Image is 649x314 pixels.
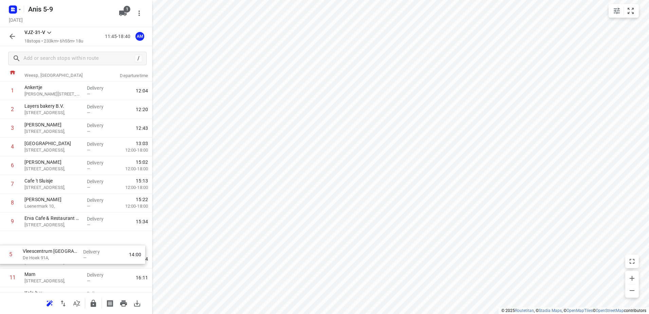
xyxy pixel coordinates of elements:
[117,300,130,306] span: Print route
[610,4,624,18] button: Map settings
[515,308,534,313] a: Routetitan
[501,308,646,313] li: © 2025 , © , © © contributors
[103,72,148,79] p: Departure time
[124,6,130,13] span: 1
[87,297,100,310] button: Lock route
[609,4,639,18] div: small contained button group
[24,72,95,79] p: Weesp, [GEOGRAPHIC_DATA]
[133,30,147,43] button: AM
[24,29,45,36] p: VJZ-31-V
[103,300,117,306] span: Print shipping labels
[133,33,147,39] span: Assigned to Anis M
[132,6,146,20] button: More
[43,300,56,306] span: Reoptimize route
[25,4,113,15] h5: Rename
[624,4,637,18] button: Fit zoom
[567,308,593,313] a: OpenMapTiles
[105,33,133,40] p: 11:45-18:40
[24,38,83,45] p: 18 stops • 233km • 6h55m • 18u
[596,308,624,313] a: OpenStreetMap
[6,16,25,24] h5: Project date
[135,32,144,41] div: AM
[116,6,130,20] button: 1
[539,308,562,313] a: Stadia Maps
[135,55,142,62] div: /
[70,300,84,306] span: Sort by time window
[130,300,144,306] span: Download route
[56,300,70,306] span: Reverse route
[23,53,135,64] input: Add or search stops within route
